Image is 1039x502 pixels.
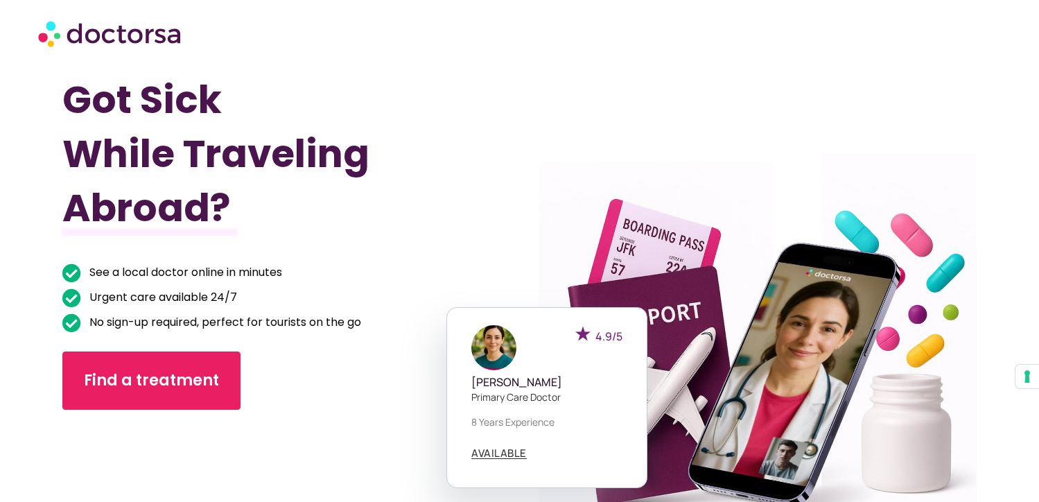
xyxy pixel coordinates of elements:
button: Your consent preferences for tracking technologies [1015,365,1039,388]
span: 4.9/5 [595,329,622,344]
span: Find a treatment [84,370,219,392]
span: No sign-up required, perfect for tourists on the go [86,313,361,332]
h5: [PERSON_NAME] [471,376,622,389]
a: Find a treatment [62,352,241,410]
a: AVAILABLE [471,448,527,459]
p: 8 years experience [471,415,622,429]
span: See a local doctor online in minutes [86,263,282,282]
h1: Got Sick While Traveling Abroad? [62,73,451,235]
p: Primary care doctor [471,390,622,404]
span: AVAILABLE [471,448,527,458]
span: Urgent care available 24/7 [86,288,237,307]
